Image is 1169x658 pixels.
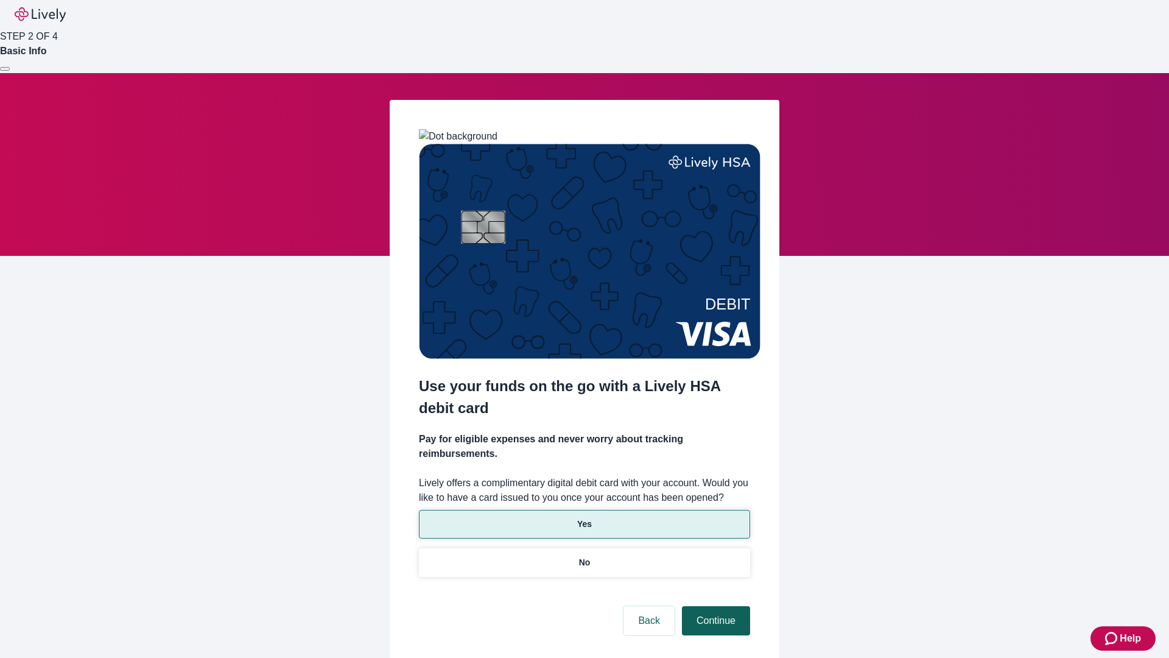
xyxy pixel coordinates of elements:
[623,606,675,635] button: Back
[15,7,66,22] img: Lively
[577,518,592,531] p: Yes
[419,510,750,539] button: Yes
[419,548,750,577] button: No
[419,129,497,144] img: Dot background
[1120,631,1141,646] span: Help
[579,556,591,569] p: No
[419,476,750,505] label: Lively offers a complimentary digital debit card with your account. Would you like to have a card...
[419,144,760,359] img: Debit card
[419,375,750,419] h2: Use your funds on the go with a Lively HSA debit card
[419,432,750,461] h4: Pay for eligible expenses and never worry about tracking reimbursements.
[682,606,750,635] button: Continue
[1105,631,1120,646] svg: Zendesk support icon
[1090,626,1156,651] button: Zendesk support iconHelp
